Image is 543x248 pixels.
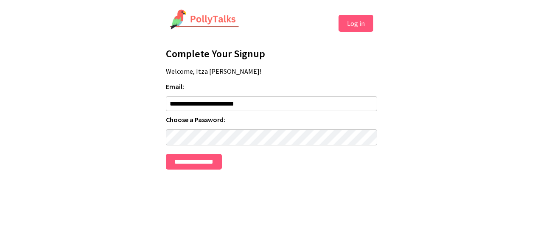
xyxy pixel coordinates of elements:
label: Choose a Password: [166,115,377,124]
button: Log in [339,15,373,32]
img: PollyTalks Logo [170,9,239,31]
h1: Complete Your Signup [166,47,377,60]
p: Welcome, Itza [PERSON_NAME]! [166,67,377,75]
label: Email: [166,82,377,91]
